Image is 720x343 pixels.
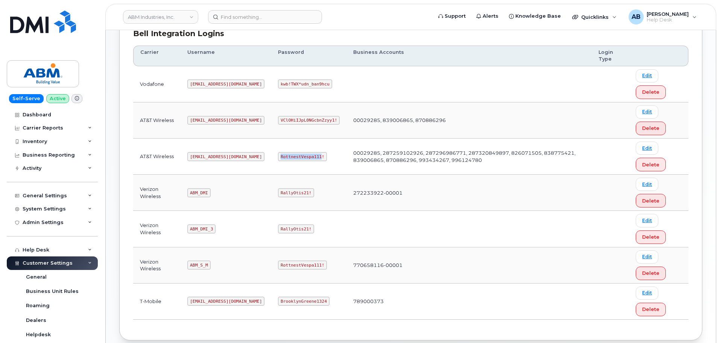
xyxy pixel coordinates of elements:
[636,303,666,316] button: Delete
[278,116,340,125] code: VClOHiIJpL0NGcbnZzyy1!
[123,10,198,24] a: ABM Industries, Inc.
[271,46,346,66] th: Password
[346,139,592,175] td: 00029285, 287259102926, 287296986771, 287320849897, 826071505, 838775421, 839006865, 870886296, 9...
[133,102,181,139] td: AT&T Wireless
[636,194,666,207] button: Delete
[278,79,332,88] code: kwb!TWX*udn_ban9hcu
[647,17,689,23] span: Help Desk
[278,224,314,233] code: RallyOtis21!
[642,270,659,277] span: Delete
[623,9,702,24] div: Adam Bake
[636,105,658,119] a: Edit
[133,247,181,284] td: Verizon Wireless
[642,161,659,168] span: Delete
[647,11,689,17] span: [PERSON_NAME]
[133,66,181,102] td: Vodafone
[346,247,592,284] td: 770658116-00001
[636,230,666,244] button: Delete
[592,46,629,66] th: Login Type
[187,297,264,306] code: [EMAIL_ADDRESS][DOMAIN_NAME]
[187,224,216,233] code: ABM_DMI_3
[632,12,641,21] span: AB
[278,261,327,270] code: RottnestVespa111!
[567,9,622,24] div: Quicklinks
[133,28,688,39] div: Bell Integration Logins
[642,306,659,313] span: Delete
[636,267,666,280] button: Delete
[642,125,659,132] span: Delete
[133,284,181,320] td: T-Mobile
[636,158,666,171] button: Delete
[636,250,658,264] a: Edit
[346,46,592,66] th: Business Accounts
[642,88,659,96] span: Delete
[181,46,271,66] th: Username
[445,12,466,20] span: Support
[471,9,504,24] a: Alerts
[515,12,561,20] span: Knowledge Base
[187,152,264,161] code: [EMAIL_ADDRESS][DOMAIN_NAME]
[278,152,327,161] code: RottnestVespa111!
[636,122,666,135] button: Delete
[133,139,181,175] td: AT&T Wireless
[581,14,609,20] span: Quicklinks
[636,214,658,227] a: Edit
[187,116,264,125] code: [EMAIL_ADDRESS][DOMAIN_NAME]
[642,233,659,241] span: Delete
[187,188,210,197] code: ABM_DMI
[504,9,566,24] a: Knowledge Base
[346,284,592,320] td: 789000373
[636,69,658,82] a: Edit
[187,79,264,88] code: [EMAIL_ADDRESS][DOMAIN_NAME]
[433,9,471,24] a: Support
[636,178,658,191] a: Edit
[208,10,322,24] input: Find something...
[187,261,210,270] code: ABM_S_M
[133,211,181,247] td: Verizon Wireless
[278,297,329,306] code: BrooklynGreene1324
[636,142,658,155] a: Edit
[636,85,666,99] button: Delete
[346,175,592,211] td: 272233922-00001
[278,188,314,197] code: RallyOtis21!
[133,175,181,211] td: Verizon Wireless
[636,287,658,300] a: Edit
[483,12,498,20] span: Alerts
[133,46,181,66] th: Carrier
[346,102,592,139] td: 00029285, 839006865, 870886296
[642,197,659,204] span: Delete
